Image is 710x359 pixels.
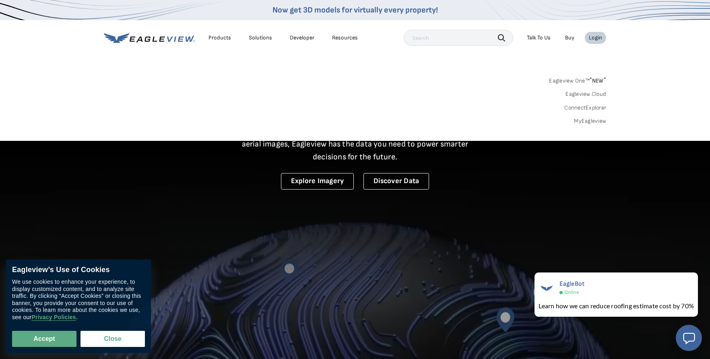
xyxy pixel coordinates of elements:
img: EagleBot [539,280,555,296]
button: Open chat window [676,325,702,351]
input: Search [404,30,513,46]
a: Eagleview Cloud [566,91,606,98]
span: NEW [590,77,606,84]
a: Privacy Policies [31,314,76,321]
a: Buy [565,34,574,41]
button: Close [80,331,145,347]
div: We use cookies to enhance your experience, to display customized content, and to analyze site tra... [12,279,145,321]
div: Login [589,34,602,41]
p: A new era starts here. Built on more than 3.5 billion high-resolution aerial images, Eagleview ha... [232,125,478,163]
a: Discover Data [363,173,429,190]
a: Now get 3D models for virtually every property! [272,5,438,15]
div: Solutions [249,34,272,41]
a: Explore Imagery [281,173,354,190]
div: Products [208,34,231,41]
div: Resources [332,34,358,41]
span: Online [565,289,579,295]
span: EagleBot [559,280,585,288]
a: Eagleview One™*NEW* [549,75,606,84]
div: Eagleview’s Use of Cookies [12,266,145,274]
div: Learn how we can reduce roofing estimate cost by 70% [539,301,694,311]
div: Talk To Us [527,34,551,41]
button: Accept [12,331,76,347]
a: ConnectExplorer [564,104,606,111]
a: MyEagleview [574,118,606,125]
a: Developer [290,34,314,41]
